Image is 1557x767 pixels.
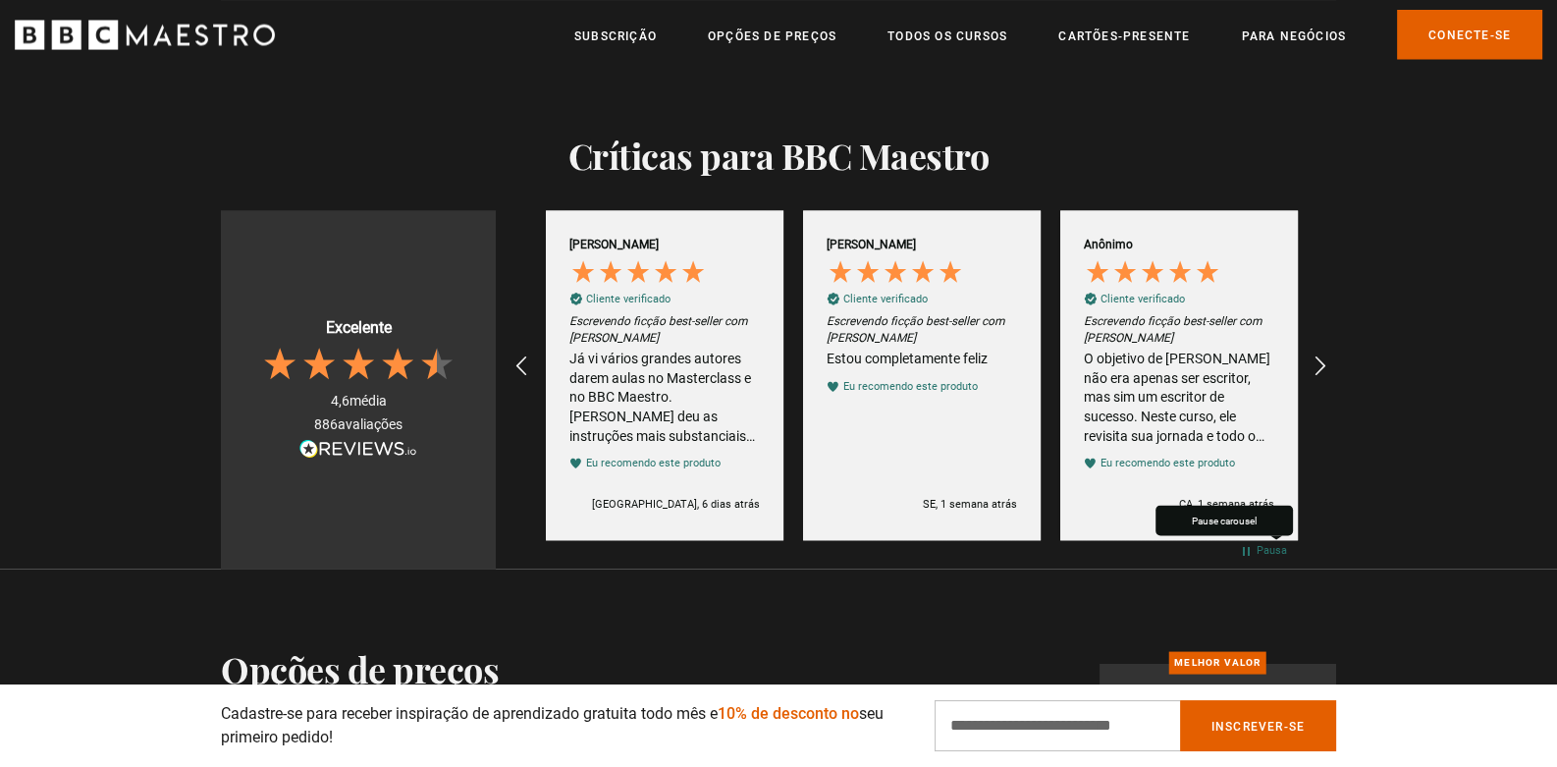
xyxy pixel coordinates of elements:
div: 4,6 estrelas [260,345,456,384]
font: avaliações [338,416,403,432]
nav: Primário [574,9,1542,59]
font: CA, 1 semana atrás [1179,498,1274,511]
div: Avaliação de Marilyn F, 5 de 5 estrelas [536,211,793,541]
font: Escrevendo ficção best-seller com [PERSON_NAME] [569,314,748,345]
font: [GEOGRAPHIC_DATA], 6 dias atrás [592,498,760,511]
div: 5 estrelas [569,258,712,291]
font: Estou completamente feliz [827,351,988,366]
font: Cliente verificado [1101,293,1185,305]
font: Eu recomendo este produto [843,380,978,393]
a: Subscrição [574,26,657,45]
font: Opções de preços [708,28,836,42]
font: Cartões-presente [1058,28,1190,42]
font: [PERSON_NAME] [827,238,916,251]
a: Todos os cursos [887,26,1007,45]
div: Avaliações de clientes [535,192,1307,541]
div: REVIEWS.io Carrossel Rolar para a Esquerda [499,343,546,390]
font: Pausa [1257,544,1287,557]
font: Melhor valor [1174,657,1261,668]
a: Conecte-se [1397,9,1542,59]
font: Eu recomendo este produto [586,457,721,469]
font: Para negócios [1241,28,1346,42]
font: Eu recomendo este produto [1101,457,1235,469]
font: Anônimo [1084,238,1133,251]
a: Opções de preços [708,26,836,45]
font: SE, 1 semana atrás [923,498,1017,511]
font: Opções de preços [221,645,499,692]
div: REVIEWS.io Carrossel Rolar para a direita [1296,343,1343,390]
a: Cartões-presente [1058,26,1190,45]
svg: Maestro da BBC [15,20,275,49]
font: Cadastre-se para receber inspiração de aprendizado gratuita todo mês e [221,704,718,723]
div: 5 estrelas [1084,258,1226,291]
div: Pausar carrossel [1240,542,1287,560]
font: média [349,393,387,409]
font: O objetivo de [PERSON_NAME] não era apenas ser escritor, mas sim um escritor de sucesso. Neste cu... [1084,351,1274,539]
font: 886 [314,416,338,432]
div: Avaliação de Anônimo, 5 de 5 estrelas [1050,211,1308,541]
a: Leia mais avaliações em REVIEWS.io [299,440,417,464]
font: Cliente verificado [586,293,671,305]
font: Todos os cursos [887,28,1007,42]
font: [PERSON_NAME] [569,238,659,251]
font: Conecte-se [1428,28,1511,42]
div: 5 estrelas [827,258,969,291]
font: Subscrição [574,28,657,42]
font: Excelente [326,318,392,337]
div: Carrossel de avaliações de clientes com controles de rolagem automática [496,192,1346,541]
font: 4,6 [331,393,349,409]
font: Escrevendo ficção best-seller com [PERSON_NAME] [1084,314,1262,345]
font: Escrevendo ficção best-seller com [PERSON_NAME] [827,314,1005,345]
font: Críticas para BBC Maestro [568,132,990,179]
font: Inscrever-se [1211,720,1305,734]
a: Para negócios [1241,26,1346,45]
font: Já vi vários grandes autores darem aulas no Masterclass e no BBC Maestro. [PERSON_NAME] deu as in... [569,351,758,675]
font: 10% de desconto no [718,704,859,723]
div: Avaliação de Oleksii K, 5 de 5 estrelas [793,211,1050,541]
button: Inscrever-se [1180,700,1336,751]
font: Cliente verificado [843,293,928,305]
